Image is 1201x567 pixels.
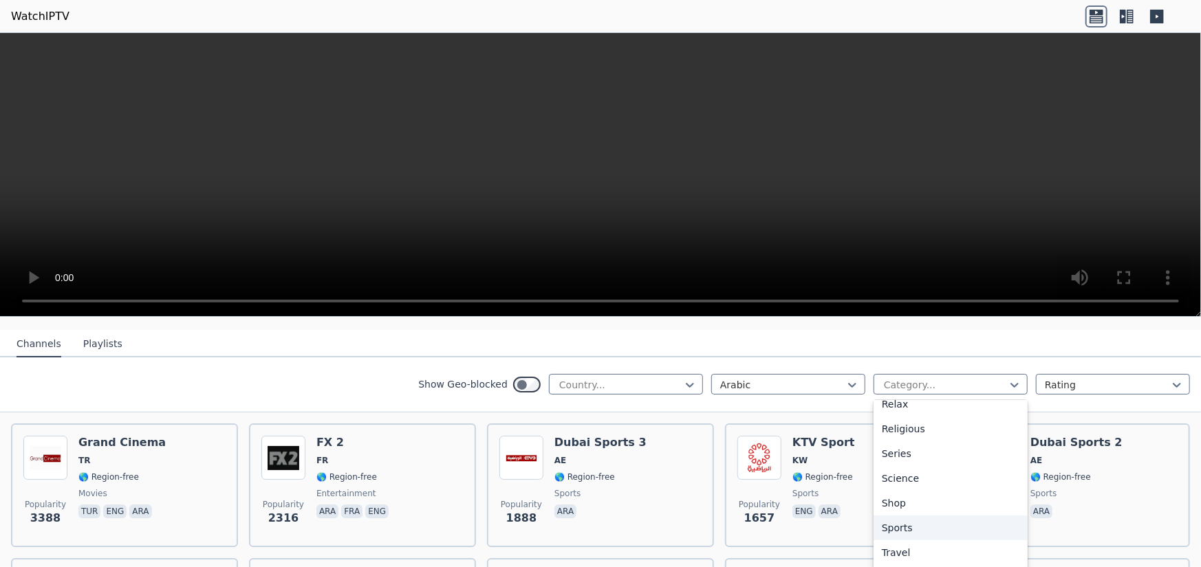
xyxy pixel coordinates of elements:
div: Science [874,466,1028,491]
span: Popularity [739,499,780,510]
span: FR [316,455,328,466]
div: Travel [874,540,1028,565]
div: Series [874,441,1028,466]
h6: Grand Cinema [78,436,166,449]
img: FX 2 [261,436,305,480]
p: ara [1030,504,1052,518]
span: 🌎 Region-free [316,471,377,482]
div: Shop [874,491,1028,515]
p: eng [792,504,816,518]
span: sports [1030,488,1057,499]
p: eng [365,504,389,518]
h6: FX 2 [316,436,391,449]
img: Dubai Sports 3 [499,436,543,480]
span: Popularity [263,499,304,510]
span: TR [78,455,90,466]
h6: Dubai Sports 3 [554,436,647,449]
p: fra [341,504,363,518]
p: ara [819,504,841,518]
span: 🌎 Region-free [78,471,139,482]
span: Popularity [25,499,66,510]
h6: Dubai Sports 2 [1030,436,1123,449]
span: 1888 [506,510,537,526]
span: entertainment [316,488,376,499]
button: Playlists [83,331,122,357]
img: Grand Cinema [23,436,67,480]
span: sports [792,488,819,499]
p: ara [554,504,576,518]
img: KTV Sport [737,436,781,480]
span: sports [554,488,581,499]
span: movies [78,488,107,499]
span: 🌎 Region-free [554,471,615,482]
span: 3388 [30,510,61,526]
div: Relax [874,392,1028,416]
h6: KTV Sport [792,436,855,449]
span: KW [792,455,808,466]
button: Channels [17,331,61,357]
p: eng [103,504,127,518]
p: tur [78,504,100,518]
p: ara [129,504,151,518]
label: Show Geo-blocked [418,377,508,391]
span: 1657 [744,510,775,526]
p: ara [316,504,338,518]
span: Popularity [501,499,542,510]
span: AE [554,455,566,466]
span: AE [1030,455,1042,466]
a: WatchIPTV [11,8,69,25]
div: Religious [874,416,1028,441]
span: 🌎 Region-free [792,471,853,482]
div: Sports [874,515,1028,540]
span: 2316 [268,510,299,526]
span: 🌎 Region-free [1030,471,1091,482]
